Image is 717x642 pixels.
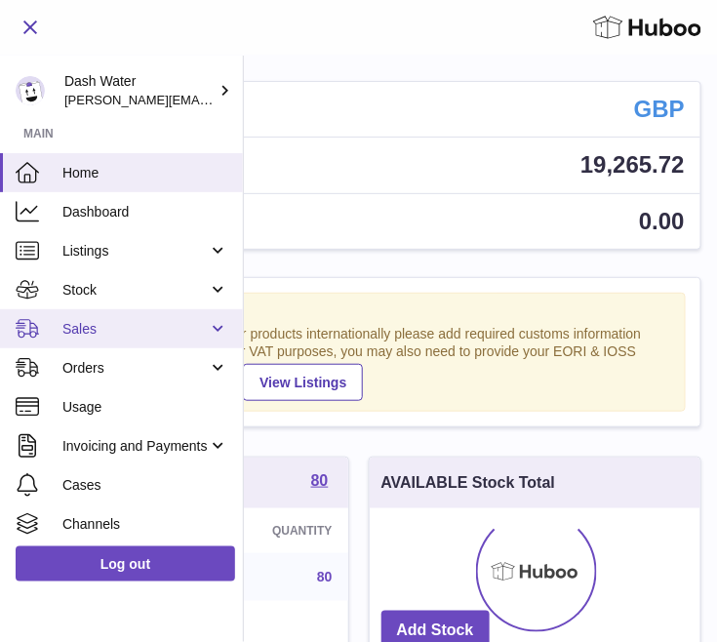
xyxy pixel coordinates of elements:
span: Orders [62,359,208,378]
a: AVAILABLE Stock Total 0.00 [17,194,700,249]
span: Home [62,164,228,182]
div: Dash Water [64,72,215,109]
span: 0.00 [639,208,685,234]
img: james@dash-water.com [16,76,45,105]
span: Sales [62,320,208,339]
a: View Listings [243,364,363,401]
strong: GBP [634,94,685,125]
a: Log out [16,546,235,582]
span: Invoicing and Payments [62,437,208,456]
span: Cases [62,476,228,495]
span: 19,265.72 [580,151,685,178]
span: [PERSON_NAME][EMAIL_ADDRESS][DOMAIN_NAME] [64,92,383,107]
a: 80 [311,473,329,493]
a: Total sales 19,265.72 [17,138,700,192]
span: Listings [62,242,208,261]
strong: 80 [311,473,329,489]
a: 80 [317,569,333,584]
span: Dashboard [62,203,228,221]
span: Channels [62,515,228,534]
th: Quantity [192,508,348,553]
div: If you're planning on sending your products internationally please add required customs informati... [42,325,675,401]
span: Usage [62,398,228,417]
h3: AVAILABLE Stock Total [381,472,556,494]
strong: Notice [42,303,675,322]
span: Stock [62,281,208,300]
